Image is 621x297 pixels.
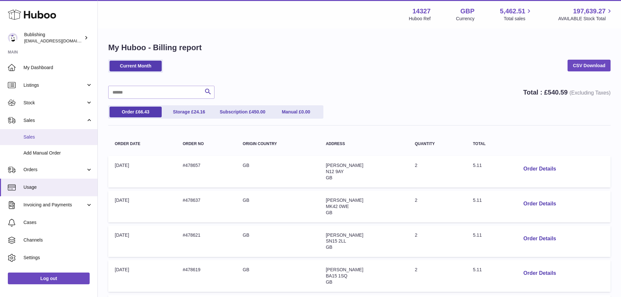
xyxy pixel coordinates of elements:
[251,109,265,114] span: 450.00
[473,232,482,238] span: 5.11
[460,7,474,16] strong: GBP
[23,237,93,243] span: Channels
[326,198,363,203] span: [PERSON_NAME]
[408,191,466,222] td: 2
[412,7,431,16] strong: 14327
[236,226,319,257] td: GB
[110,61,162,71] a: Current Month
[108,191,176,222] td: [DATE]
[23,202,86,208] span: Invoicing and Payments
[326,245,332,250] span: GB
[326,232,363,238] span: [PERSON_NAME]
[23,82,86,88] span: Listings
[110,107,162,117] a: Order £66.43
[326,238,346,244] span: SN15 2LL
[163,107,215,117] a: Storage £24.16
[466,135,512,153] th: Total
[176,226,236,257] td: #478621
[108,260,176,292] td: [DATE]
[456,16,475,22] div: Currency
[236,191,319,222] td: GB
[558,16,613,22] span: AVAILABLE Stock Total
[23,184,93,190] span: Usage
[216,107,269,117] a: Subscription £450.00
[558,7,613,22] a: 197,639.27 AVAILABLE Stock Total
[24,32,83,44] div: Bublishing
[319,135,408,153] th: Address
[523,89,611,96] strong: Total : £
[108,42,611,53] h1: My Huboo - Billing report
[108,226,176,257] td: [DATE]
[176,260,236,292] td: #478619
[138,109,149,114] span: 66.43
[8,33,18,43] img: internalAdmin-14327@internal.huboo.com
[504,16,533,22] span: Total sales
[548,89,568,96] span: 540.59
[24,38,96,43] span: [EMAIL_ADDRESS][DOMAIN_NAME]
[108,156,176,187] td: [DATE]
[518,232,561,245] button: Order Details
[23,117,86,124] span: Sales
[473,267,482,272] span: 5.11
[176,156,236,187] td: #478657
[236,156,319,187] td: GB
[176,191,236,222] td: #478637
[326,204,349,209] span: MK42 0WE
[408,156,466,187] td: 2
[569,90,611,96] span: (Excluding Taxes)
[568,60,611,71] a: CSV Download
[270,107,322,117] a: Manual £0.00
[236,135,319,153] th: Origin Country
[23,167,86,173] span: Orders
[518,197,561,211] button: Order Details
[409,16,431,22] div: Huboo Ref
[23,255,93,261] span: Settings
[326,210,332,215] span: GB
[326,279,332,285] span: GB
[408,135,466,153] th: Quantity
[473,198,482,203] span: 5.11
[23,150,93,156] span: Add Manual Order
[500,7,533,22] a: 5,462.51 Total sales
[573,7,606,16] span: 197,639.27
[23,100,86,106] span: Stock
[108,135,176,153] th: Order Date
[176,135,236,153] th: Order no
[236,260,319,292] td: GB
[326,175,332,180] span: GB
[326,163,363,168] span: [PERSON_NAME]
[301,109,310,114] span: 0.00
[8,273,90,284] a: Log out
[408,260,466,292] td: 2
[23,65,93,71] span: My Dashboard
[23,219,93,226] span: Cases
[473,163,482,168] span: 5.11
[326,273,347,278] span: BA15 1SQ
[500,7,525,16] span: 5,462.51
[23,134,93,140] span: Sales
[326,267,363,272] span: [PERSON_NAME]
[408,226,466,257] td: 2
[194,109,205,114] span: 24.16
[518,267,561,280] button: Order Details
[326,169,344,174] span: N12 9AY
[518,162,561,176] button: Order Details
